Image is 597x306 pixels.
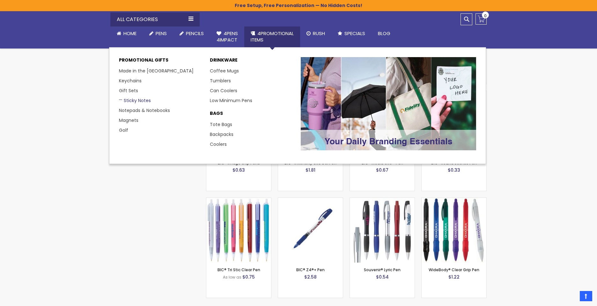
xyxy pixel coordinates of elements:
a: Coolers [210,141,227,147]
div: All Categories [110,12,200,26]
a: Top [580,291,592,301]
img: WideBody® Clear Grip Pen [422,198,486,263]
a: Blog [372,26,397,41]
p: Promotional Gifts [119,57,203,66]
a: Magnets [119,117,138,123]
a: BIC® Z4®+ Pen [278,198,343,203]
a: Home [110,26,143,41]
span: 4Pens 4impact [217,30,238,43]
span: $0.63 [232,167,245,173]
a: 4Pens4impact [210,26,244,47]
span: Pens [156,30,167,37]
span: Pencils [186,30,204,37]
span: Rush [313,30,325,37]
a: Gift Sets [119,87,138,94]
span: $0.54 [376,274,389,280]
span: $0.33 [448,167,460,173]
span: $0.67 [376,167,388,173]
img: Promotional-Pens [301,57,476,151]
img: BIC® Tri Stic Clear Pen [206,198,271,263]
img: Souvenir® Lyric Pen [350,198,415,263]
a: BIC® Z4®+ Pen [296,267,325,272]
a: Notepads & Notebooks [119,107,170,114]
a: Low Minimum Pens [210,97,252,104]
a: Souvenir® Lyric Pen [350,198,415,203]
span: 4PROMOTIONAL ITEMS [251,30,294,43]
span: $0.75 [242,274,255,280]
a: Rush [300,26,331,41]
a: Tumblers [210,78,231,84]
a: BIC® Round Stic Ice Pen [431,160,477,166]
a: Tote Bags [210,121,232,128]
a: Can Coolers [210,87,237,94]
a: Made in the [GEOGRAPHIC_DATA] [119,68,194,74]
a: Coffee Mugs [210,68,239,74]
span: Home [123,30,136,37]
a: Specials [331,26,372,41]
a: 4PROMOTIONALITEMS [244,26,300,47]
img: BIC® Z4®+ Pen [278,198,343,263]
span: As low as [223,274,241,280]
span: Specials [344,30,365,37]
a: BIC® Tri Stic Clear Pen [206,198,271,203]
a: BIC® Tri Stic Clear Pen [217,267,260,272]
a: BIC® Image Grip Pens [218,160,260,166]
a: Golf [119,127,128,133]
a: WideBody® Clear Grip Pen [422,198,486,203]
span: 0 [484,13,487,19]
a: WideBody® Clear Grip Pen [429,267,479,272]
span: $1.22 [448,274,460,280]
a: Sticky Notes [119,97,151,104]
span: Blog [378,30,390,37]
a: BAGS [210,110,294,120]
span: $1.81 [306,167,315,173]
a: Pens [143,26,173,41]
a: Backpacks [210,131,233,138]
a: Souvenir® Lyric Pen [364,267,401,272]
a: Pencils [173,26,210,41]
a: Keychains [119,78,142,84]
span: $2.58 [304,274,317,280]
a: BIC® Intensity Clic Gel Pen [284,160,336,166]
a: DRINKWARE [210,57,294,66]
a: BIC® Media Clic™ Pen [362,160,403,166]
a: 0 [475,13,487,25]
